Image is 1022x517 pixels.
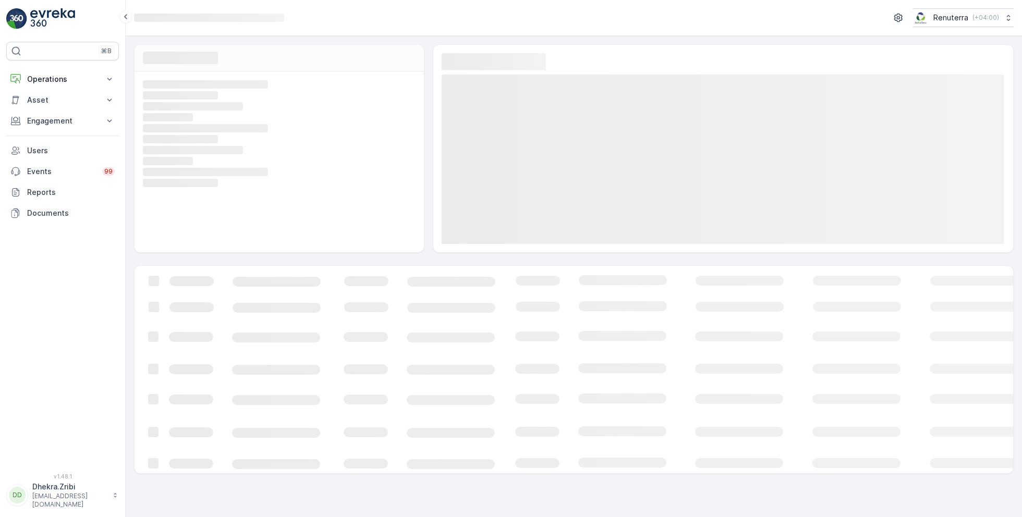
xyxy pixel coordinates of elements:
[104,167,113,176] p: 99
[913,8,1014,27] button: Renuterra(+04:00)
[27,74,98,84] p: Operations
[27,208,115,218] p: Documents
[101,47,112,55] p: ⌘B
[6,8,27,29] img: logo
[933,13,968,23] p: Renuterra
[6,90,119,110] button: Asset
[6,203,119,224] a: Documents
[913,12,929,23] img: Screenshot_2024-07-26_at_13.33.01.png
[6,161,119,182] a: Events99
[32,492,107,509] p: [EMAIL_ADDRESS][DOMAIN_NAME]
[6,182,119,203] a: Reports
[30,8,75,29] img: logo_light-DOdMpM7g.png
[6,140,119,161] a: Users
[6,473,119,479] span: v 1.48.1
[27,145,115,156] p: Users
[6,69,119,90] button: Operations
[9,487,26,503] div: DD
[6,110,119,131] button: Engagement
[27,116,98,126] p: Engagement
[27,166,96,177] p: Events
[32,482,107,492] p: Dhekra.Zribi
[6,482,119,509] button: DDDhekra.Zribi[EMAIL_ADDRESS][DOMAIN_NAME]
[27,95,98,105] p: Asset
[27,187,115,198] p: Reports
[972,14,999,22] p: ( +04:00 )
